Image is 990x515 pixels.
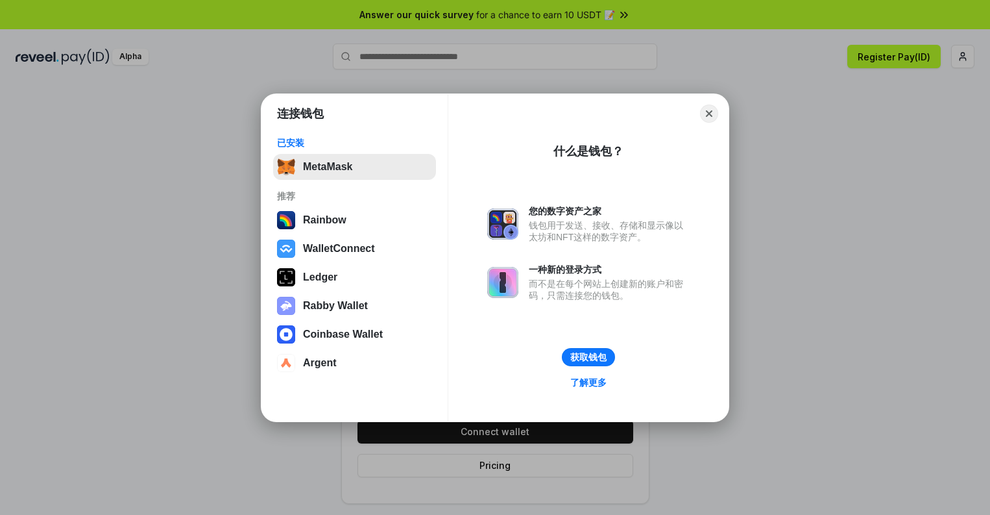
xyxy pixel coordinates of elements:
div: Rabby Wallet [303,300,368,312]
div: 一种新的登录方式 [529,264,690,275]
button: Coinbase Wallet [273,321,436,347]
button: MetaMask [273,154,436,180]
img: svg+xml,%3Csvg%20xmlns%3D%22http%3A%2F%2Fwww.w3.org%2F2000%2Fsvg%22%20fill%3D%22none%22%20viewBox... [277,297,295,315]
div: 您的数字资产之家 [529,205,690,217]
div: 什么是钱包？ [553,144,623,159]
img: svg+xml,%3Csvg%20xmlns%3D%22http%3A%2F%2Fwww.w3.org%2F2000%2Fsvg%22%20fill%3D%22none%22%20viewBox... [487,267,518,298]
div: 获取钱包 [570,351,607,363]
button: Rabby Wallet [273,293,436,319]
div: 而不是在每个网站上创建新的账户和密码，只需连接您的钱包。 [529,278,690,301]
img: svg+xml,%3Csvg%20width%3D%2228%22%20height%3D%2228%22%20viewBox%3D%220%200%2028%2028%22%20fill%3D... [277,240,295,258]
h1: 连接钱包 [277,106,324,121]
a: 了解更多 [562,374,614,391]
img: svg+xml,%3Csvg%20width%3D%22120%22%20height%3D%22120%22%20viewBox%3D%220%200%20120%20120%22%20fil... [277,211,295,229]
button: 获取钱包 [562,348,615,366]
div: WalletConnect [303,243,375,255]
img: svg+xml,%3Csvg%20fill%3D%22none%22%20height%3D%2233%22%20viewBox%3D%220%200%2035%2033%22%20width%... [277,158,295,176]
button: WalletConnect [273,236,436,262]
div: MetaMask [303,161,352,173]
button: Ledger [273,264,436,290]
div: Ledger [303,271,337,283]
div: Coinbase Wallet [303,329,383,340]
div: 已安装 [277,137,432,149]
div: Argent [303,357,337,369]
div: 推荐 [277,190,432,202]
img: svg+xml,%3Csvg%20xmlns%3D%22http%3A%2F%2Fwww.w3.org%2F2000%2Fsvg%22%20fill%3D%22none%22%20viewBox... [487,208,518,240]
img: svg+xml,%3Csvg%20width%3D%2228%22%20height%3D%2228%22%20viewBox%3D%220%200%2028%2028%22%20fill%3D... [277,354,295,372]
div: 了解更多 [570,377,607,388]
img: svg+xml,%3Csvg%20xmlns%3D%22http%3A%2F%2Fwww.w3.org%2F2000%2Fsvg%22%20width%3D%2228%22%20height%3... [277,268,295,286]
div: Rainbow [303,214,346,226]
img: svg+xml,%3Csvg%20width%3D%2228%22%20height%3D%2228%22%20viewBox%3D%220%200%2028%2028%22%20fill%3D... [277,325,295,344]
button: Argent [273,350,436,376]
button: Close [700,105,718,123]
div: 钱包用于发送、接收、存储和显示像以太坊和NFT这样的数字资产。 [529,220,690,243]
button: Rainbow [273,207,436,233]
